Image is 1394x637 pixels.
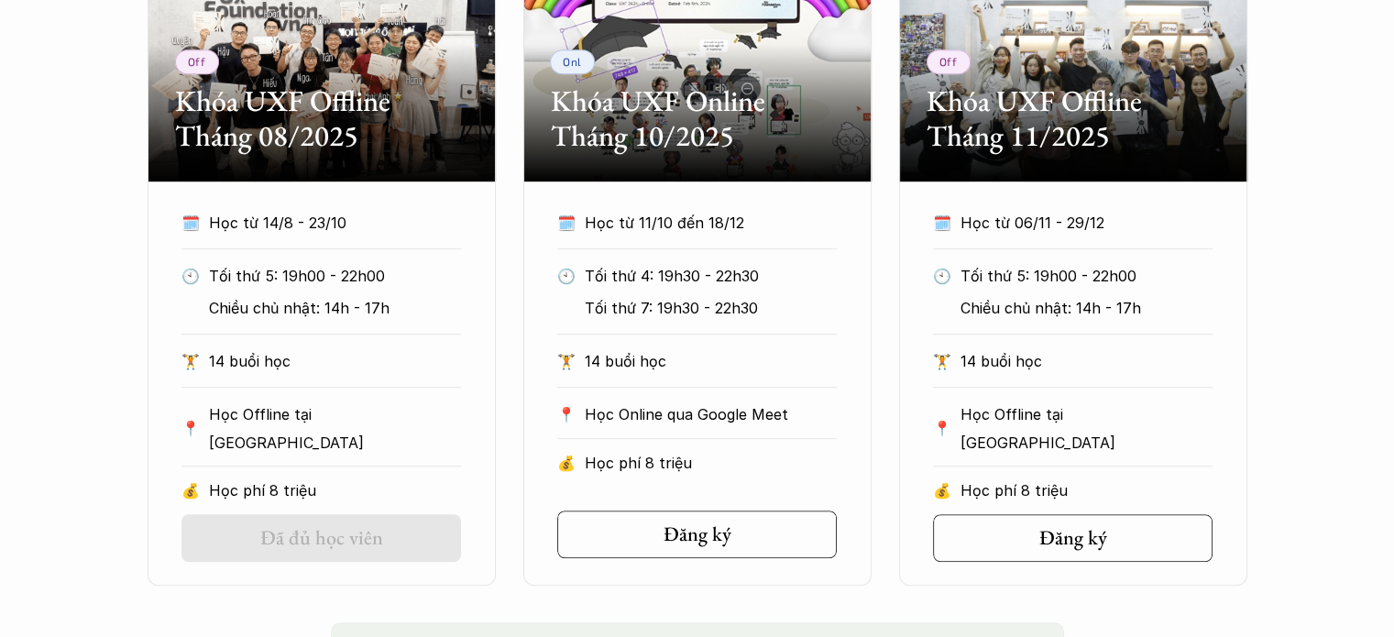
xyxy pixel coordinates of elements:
[557,209,576,236] p: 🗓️
[960,294,1213,322] p: Chiều chủ nhật: 14h - 17h
[927,83,1220,154] h2: Khóa UXF Offline Tháng 11/2025
[557,511,837,558] a: Đăng ký
[939,55,958,68] p: Off
[664,522,731,546] h5: Đăng ký
[209,262,461,290] p: Tối thứ 5: 19h00 - 22h00
[209,294,461,322] p: Chiều chủ nhật: 14h - 17h
[181,420,200,437] p: 📍
[585,209,803,236] p: Học từ 11/10 đến 18/12
[181,262,200,290] p: 🕙
[585,262,837,290] p: Tối thứ 4: 19h30 - 22h30
[960,347,1213,375] p: 14 buổi học
[181,209,200,236] p: 🗓️
[557,262,576,290] p: 🕙
[551,83,844,154] h2: Khóa UXF Online Tháng 10/2025
[933,420,951,437] p: 📍
[209,401,461,456] p: Học Offline tại [GEOGRAPHIC_DATA]
[181,347,200,375] p: 🏋️
[209,477,461,504] p: Học phí 8 triệu
[585,401,837,428] p: Học Online qua Google Meet
[181,477,200,504] p: 💰
[557,347,576,375] p: 🏋️
[585,294,837,322] p: Tối thứ 7: 19h30 - 22h30
[557,406,576,423] p: 📍
[585,347,837,375] p: 14 buổi học
[557,449,576,477] p: 💰
[960,401,1213,456] p: Học Offline tại [GEOGRAPHIC_DATA]
[933,347,951,375] p: 🏋️
[175,83,468,154] h2: Khóa UXF Offline Tháng 08/2025
[933,262,951,290] p: 🕙
[933,477,951,504] p: 💰
[960,262,1213,290] p: Tối thứ 5: 19h00 - 22h00
[209,347,461,375] p: 14 buổi học
[1039,526,1107,550] h5: Đăng ký
[260,526,383,550] h5: Đã đủ học viên
[960,477,1213,504] p: Học phí 8 triệu
[209,209,427,236] p: Học từ 14/8 - 23/10
[563,55,582,68] p: Onl
[188,55,206,68] p: Off
[960,209,1179,236] p: Học từ 06/11 - 29/12
[933,514,1213,562] a: Đăng ký
[933,209,951,236] p: 🗓️
[585,449,837,477] p: Học phí 8 triệu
